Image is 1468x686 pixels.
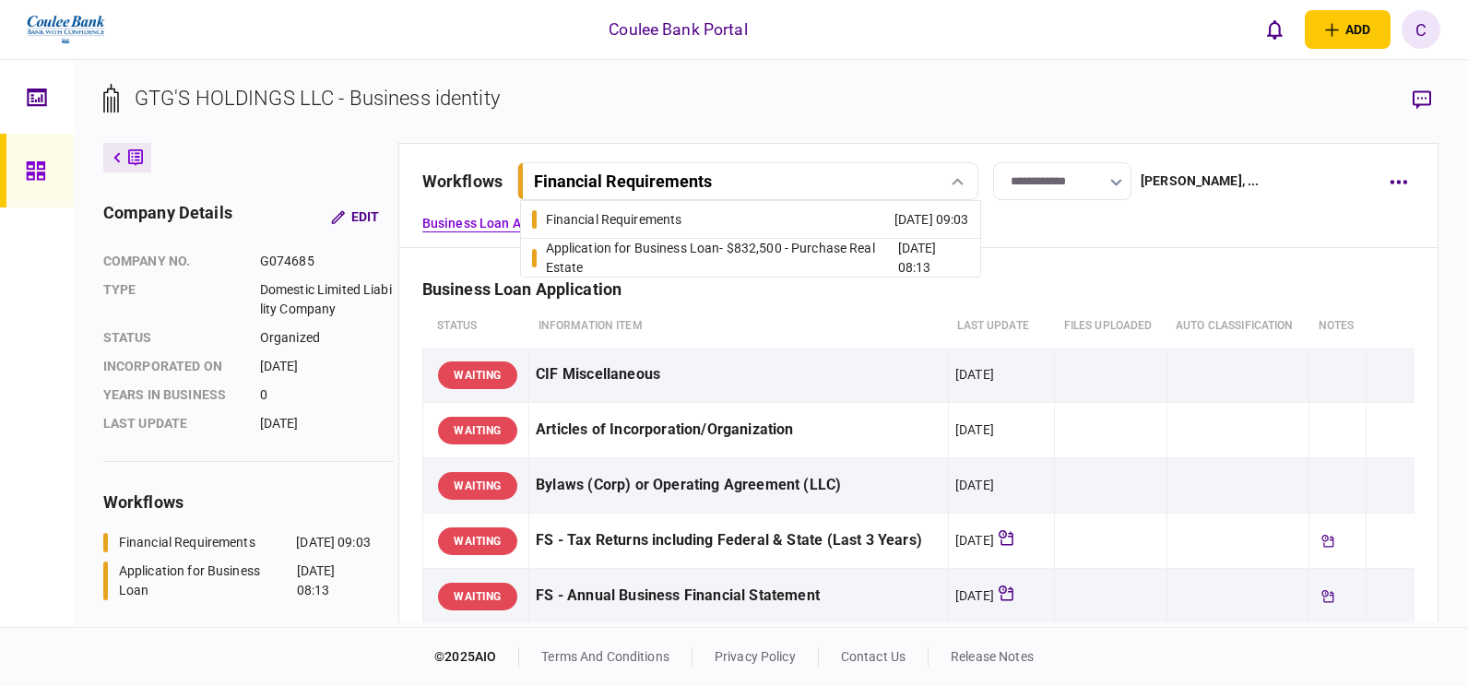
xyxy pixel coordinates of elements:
a: Application for Business Loan[DATE] 08:13 [103,562,371,600]
th: Files uploaded [1055,305,1166,348]
div: [PERSON_NAME] , ... [1141,171,1259,191]
div: Application for Business Loan [119,562,292,600]
div: WAITING [438,583,517,610]
div: [DATE] 08:13 [898,239,969,278]
div: Business Loan Application [422,279,636,299]
div: [DATE] 09:03 [894,210,969,230]
a: Financial Requirements[DATE] 09:03 [532,201,969,238]
div: [DATE] [260,357,394,376]
div: company details [103,200,232,233]
div: Type [103,280,242,319]
div: incorporated on [103,357,242,376]
div: WAITING [438,361,517,389]
div: Application for Business Loan - $832,500 - Purchase Real Estate [546,239,898,278]
div: Bylaws (Corp) or Operating Agreement (LLC) [536,465,941,506]
div: [DATE] [955,476,994,494]
div: [DATE] 09:03 [296,533,371,552]
div: [DATE] 08:13 [297,562,371,600]
th: last update [948,305,1054,348]
div: Tickler available [1316,529,1340,553]
div: WAITING [438,527,517,555]
th: status [422,305,528,348]
div: [DATE] [955,420,994,439]
th: auto classification [1166,305,1309,348]
div: workflows [103,490,394,514]
div: FS - Tax Returns including Federal & State (Last 3 Years) [536,520,941,562]
div: Articles of Incorporation/Organization [536,409,941,451]
a: contact us [841,649,906,664]
div: © 2025 AIO [434,647,519,667]
div: G074685 [260,252,394,271]
div: workflows [422,169,503,194]
div: Financial Requirements [534,171,712,191]
div: FS - Annual Business Financial Statement [536,575,941,617]
div: years in business [103,385,242,405]
button: open adding identity options [1305,10,1391,49]
div: Financial Requirements [119,533,255,552]
div: CIF Miscellaneous [536,354,941,396]
a: Business Loan Application [422,214,581,233]
a: release notes [951,649,1034,664]
a: Application for Business Loan- $832,500 - Purchase Real Estate[DATE] 08:13 [532,239,969,277]
div: Financial Requirements [546,210,682,230]
th: Information item [529,305,949,348]
button: open notifications list [1255,10,1294,49]
div: 0 [260,385,394,405]
div: Tickler available [1316,585,1340,609]
button: C [1402,10,1440,49]
div: company no. [103,252,242,271]
div: WAITING [438,472,517,500]
div: Coulee Bank Portal [609,18,747,41]
div: WAITING [438,417,517,444]
div: last update [103,414,242,433]
div: Organized [260,328,394,348]
div: Domestic Limited Liability Company [260,280,394,319]
a: Financial Requirements[DATE] 09:03 [103,533,371,552]
a: privacy policy [715,649,796,664]
div: [DATE] [955,586,994,605]
button: Edit [316,200,394,233]
div: [DATE] [955,365,994,384]
button: Financial Requirements [517,162,978,200]
div: [DATE] [955,531,994,550]
th: notes [1309,305,1366,348]
a: terms and conditions [541,649,669,664]
div: GTG'S HOLDINGS LLC - Business identity [135,83,500,113]
div: status [103,328,242,348]
div: [DATE] [260,414,394,433]
img: client company logo [25,6,107,53]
